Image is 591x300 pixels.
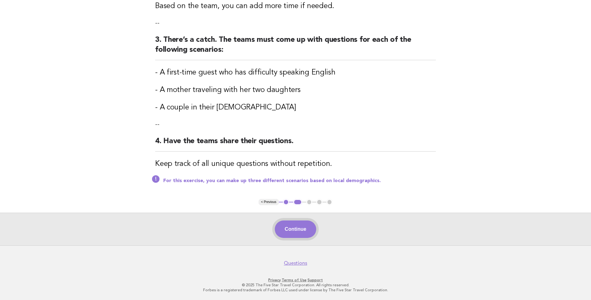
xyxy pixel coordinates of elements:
h3: - A first-time guest who has difficulty speaking English [155,68,436,78]
a: Terms of Use [282,278,307,282]
button: 2 [293,199,302,205]
p: · · [105,278,486,283]
h3: Keep track of all unique questions without repetition. [155,159,436,169]
h2: 4. Have the teams share their questions. [155,136,436,152]
p: -- [155,120,436,129]
button: 1 [283,199,289,205]
p: Forbes is a registered trademark of Forbes LLC used under license by The Five Star Travel Corpora... [105,288,486,293]
h3: Based on the team, you can add more time if needed. [155,1,436,11]
button: < Previous [259,199,279,205]
a: Support [307,278,323,282]
a: Questions [284,260,307,266]
h3: - A couple in their [DEMOGRAPHIC_DATA] [155,103,436,113]
h2: 3. There’s a catch. The teams must come up with questions for each of the following scenarios: [155,35,436,60]
p: -- [155,19,436,27]
p: For this exercise, you can make up three different scenarios based on local demographics. [163,178,436,184]
a: Privacy [268,278,281,282]
p: © 2025 The Five Star Travel Corporation. All rights reserved. [105,283,486,288]
button: Continue [275,220,316,238]
h3: - A mother traveling with her two daughters [155,85,436,95]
